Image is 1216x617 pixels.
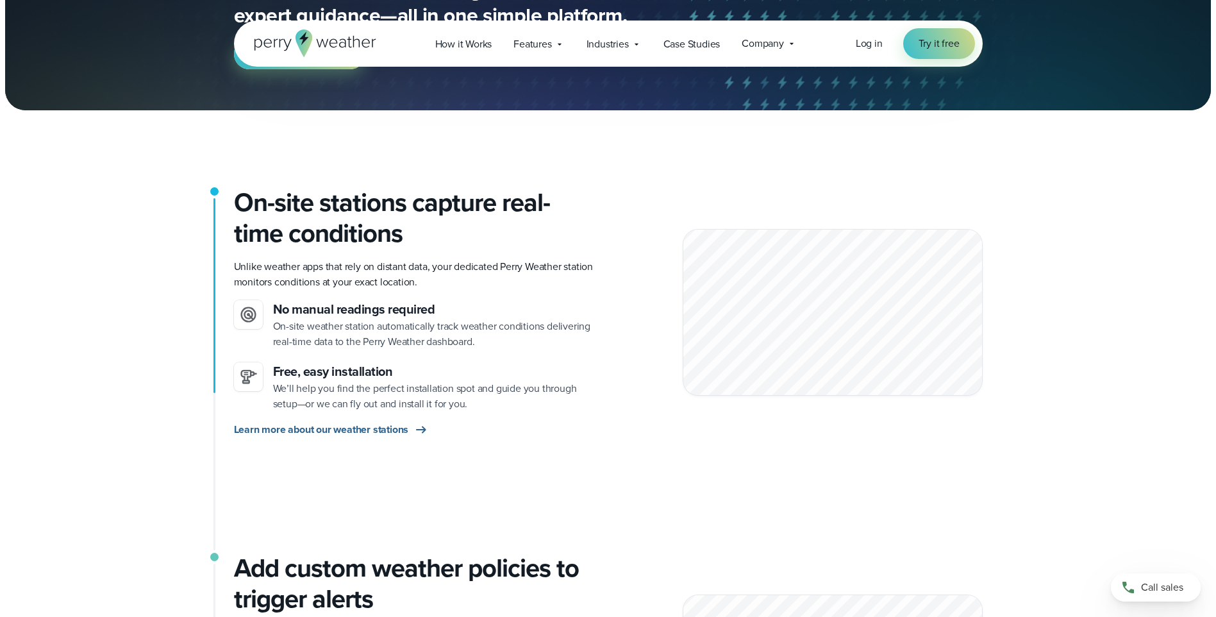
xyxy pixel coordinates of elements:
[234,187,598,249] h2: On-site stations capture real-time conditions
[903,28,975,59] a: Try it free
[234,422,409,437] span: Learn more about our weather stations
[273,300,598,319] h3: No manual readings required
[1141,580,1183,595] span: Call sales
[1111,573,1201,602] a: Call sales
[587,37,629,52] span: Industries
[742,36,784,51] span: Company
[273,381,598,412] p: We’ll help you find the perfect installation spot and guide you through setup—or we can fly out a...
[273,362,598,381] h3: Free, easy installation
[273,319,598,350] p: On-site weather station automatically track weather conditions delivering real-time data to the P...
[234,553,598,614] h3: Add custom weather policies to trigger alerts
[435,37,492,52] span: How it Works
[234,259,598,290] p: Unlike weather apps that rely on distant data, your dedicated Perry Weather station monitors cond...
[653,31,731,57] a: Case Studies
[234,422,429,437] a: Learn more about our weather stations
[856,36,883,51] a: Log in
[513,37,551,52] span: Features
[919,36,960,51] span: Try it free
[424,31,503,57] a: How it Works
[663,37,720,52] span: Case Studies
